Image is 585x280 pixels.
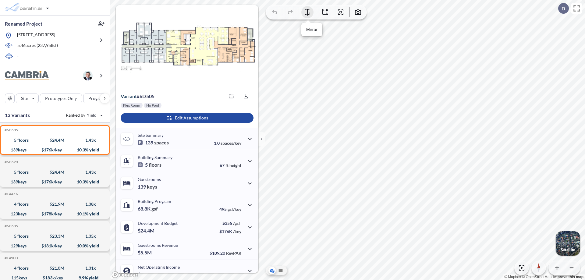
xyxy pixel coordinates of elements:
p: - [17,53,19,60]
span: floors [149,162,161,168]
button: Ranked by Yield [61,110,107,120]
p: $355 [219,221,241,226]
p: Net Operating Income [138,264,180,270]
p: Satellite [561,247,575,252]
span: keys [147,184,157,190]
button: Aerial View [268,267,276,274]
p: D [562,6,565,11]
p: Building Summary [138,155,172,160]
p: Guestrooms Revenue [138,243,178,248]
p: Site [21,95,28,101]
p: 139 [138,184,157,190]
button: Program [83,94,116,103]
p: Building Program [138,199,171,204]
p: Site Summary [138,133,164,138]
span: Yield [87,112,97,118]
button: Edit Assumptions [121,113,253,123]
h5: Click to copy the code [3,160,18,164]
p: $176K [219,229,241,234]
button: Site [16,94,39,103]
span: Variant [121,93,137,99]
img: Switcher Image [556,231,580,256]
a: Improve this map [553,275,583,279]
h5: Click to copy the code [3,256,18,260]
p: 5.46 acres ( 237,958 sf) [17,42,58,49]
p: Mirror [306,27,317,33]
p: Edit Assumptions [175,115,208,121]
p: $2.5M [138,271,153,278]
p: 45.0% [215,272,241,278]
p: No Pool [146,103,159,108]
p: Program [88,95,105,101]
h5: Click to copy the code [3,192,18,196]
p: 139 [138,140,169,146]
span: gsf/key [228,207,241,212]
span: margin [228,272,241,278]
a: Mapbox [504,275,521,279]
a: OpenStreetMap [522,275,551,279]
p: [STREET_ADDRESS] [17,32,55,39]
span: height [229,163,241,168]
p: # 6d505 [121,93,154,99]
button: Site Plan [277,267,284,274]
p: $24.4M [138,228,155,234]
p: 68.8K [138,206,158,212]
p: 67 [220,163,241,168]
img: BrandImage [5,71,49,80]
h5: Click to copy the code [3,128,18,132]
p: $5.5M [138,250,153,256]
span: spaces [154,140,169,146]
p: 1.0 [214,140,241,146]
p: $109.20 [210,250,241,256]
p: Prototypes Only [45,95,77,101]
button: Switcher ImageSatellite [556,231,580,256]
h5: Click to copy the code [3,224,18,228]
span: gsf [151,206,158,212]
button: Prototypes Only [40,94,82,103]
span: /key [233,229,241,234]
span: spaces/key [221,140,241,146]
p: Flex Room [123,103,140,108]
p: 495 [219,207,241,212]
a: Mapbox homepage [112,271,138,278]
p: Renamed Project [5,20,42,27]
p: 13 Variants [5,112,30,119]
p: 5 [138,162,161,168]
img: user logo [83,71,93,80]
span: ft [225,163,229,168]
span: /gsf [233,221,240,226]
p: Development Budget [138,221,178,226]
p: Guestrooms [138,177,161,182]
span: RevPAR [226,250,241,256]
